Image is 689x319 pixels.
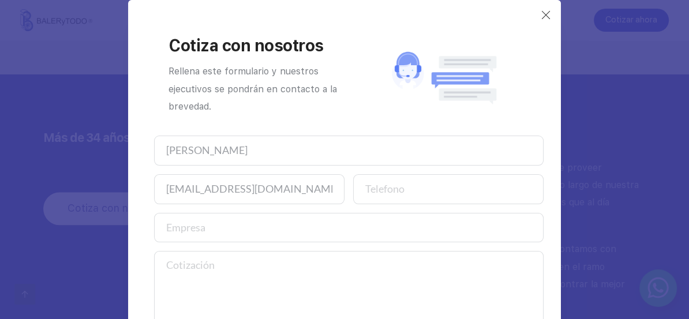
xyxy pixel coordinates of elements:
[168,36,324,55] span: Cotiza con nosotros
[154,136,544,166] input: Nombre
[154,174,344,204] input: Correo Electrónico
[353,174,544,204] input: Telefono
[168,66,340,112] span: Rellena este formulario y nuestros ejecutivos se pondrán en contacto a la brevedad.
[154,213,544,243] input: Empresa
